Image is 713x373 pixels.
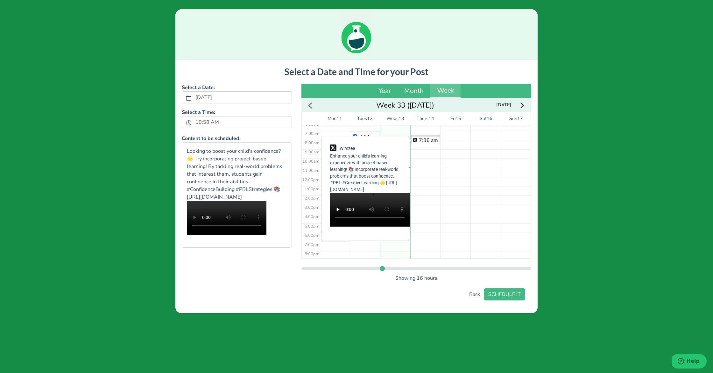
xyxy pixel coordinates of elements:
[186,120,191,125] svg: clock
[330,144,400,153] p: Wimzee
[328,115,336,122] span: Mon
[305,223,319,229] span: 5:00pm
[515,100,527,110] button: Next week
[192,117,223,128] label: 10:58 AM
[480,115,487,122] span: Sat
[487,115,492,122] span: 16
[330,153,400,193] p: Enhance your child's learning experience with project-based learning! 📚 Incorporate real-world pr...
[186,95,191,101] svg: calendar
[186,118,192,127] button: clock
[419,137,438,144] span: 7:36 am
[341,9,372,55] img: loading_green.c7b22621.gif
[419,136,438,143] span: 7:30 am
[430,84,461,98] button: Week view
[302,177,319,183] span: 12:00pm
[359,133,378,140] span: 7:14 am
[305,233,319,238] span: 6:00pm
[428,115,434,122] span: 14
[336,115,342,122] span: 11
[374,100,436,110] button: Go to month view
[182,84,215,91] b: Select a Date:
[302,168,319,173] span: 11:00am
[305,195,319,201] span: 2:00pm
[305,140,319,146] span: 8:00am
[417,115,428,122] span: Thurs
[306,100,317,110] button: Previous week
[305,122,319,127] span: 6:00am
[182,109,215,116] b: Select a Time:
[672,354,707,370] iframe: Opens a widget where you can find more information
[398,84,430,98] button: Month view
[305,214,319,220] span: 4:00pm
[494,101,513,109] span: [DATE]
[192,92,216,103] label: [DATE]
[359,130,378,137] span: 6:55 am
[302,158,319,164] span: 10:00am
[372,84,398,98] button: Year view
[187,147,287,201] p: Looking to boost your child's confidence? 🌟 Try incorporating project-based learning! By tackling...
[305,242,319,248] span: 7:00pm
[305,205,319,210] span: 3:00pm
[186,94,192,102] button: calendar
[517,115,523,122] span: 17
[465,288,484,300] button: Back
[455,115,461,122] span: 15
[484,288,525,300] button: SCHEDULE IT
[305,186,319,192] span: 1:00pm
[359,132,378,139] span: 7:03 am
[357,115,367,122] span: Tues
[386,115,399,122] span: Weds
[367,115,373,122] span: 12
[182,67,531,77] h3: Select a Date and Time for your Post
[182,135,292,142] p: Content to be scheduled:
[301,274,531,282] p: Showing 16 hours
[301,84,531,98] div: Calendar views navigation
[509,115,517,122] span: Sun
[305,131,319,137] span: 7:00am
[399,115,404,122] span: 13
[492,101,515,109] button: Today
[305,149,319,155] span: 9:00am
[450,115,455,122] span: Fri
[305,251,319,257] span: 8:00pm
